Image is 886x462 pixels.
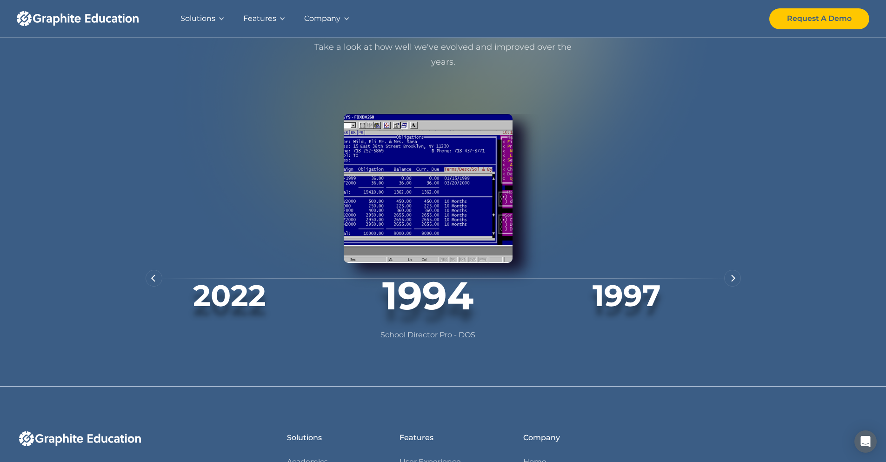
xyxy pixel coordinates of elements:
[769,8,869,29] a: Request A Demo
[309,26,577,70] p: As technology changes, so have we. Take a look at how well we've evolved and improved over the ye...
[319,273,538,319] div: 1994
[523,431,560,444] div: Company
[787,12,852,25] div: Request A Demo
[287,431,322,444] div: Solutions
[146,114,741,341] div: carousel
[542,278,711,314] div: 1997
[146,278,314,314] div: 2022
[146,270,162,287] div: previous slide
[724,270,741,287] div: next slide
[344,114,513,263] img: 1994 Screenshot
[344,328,513,341] p: School Director Pro - DOS
[344,114,542,341] div: 1 of 8
[304,12,340,25] div: Company
[146,114,344,341] div: 8 of 8
[400,431,433,444] div: Features
[180,12,215,25] div: Solutions
[854,430,877,453] div: Open Intercom Messenger
[243,12,276,25] div: Features
[542,114,741,341] div: 2 of 8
